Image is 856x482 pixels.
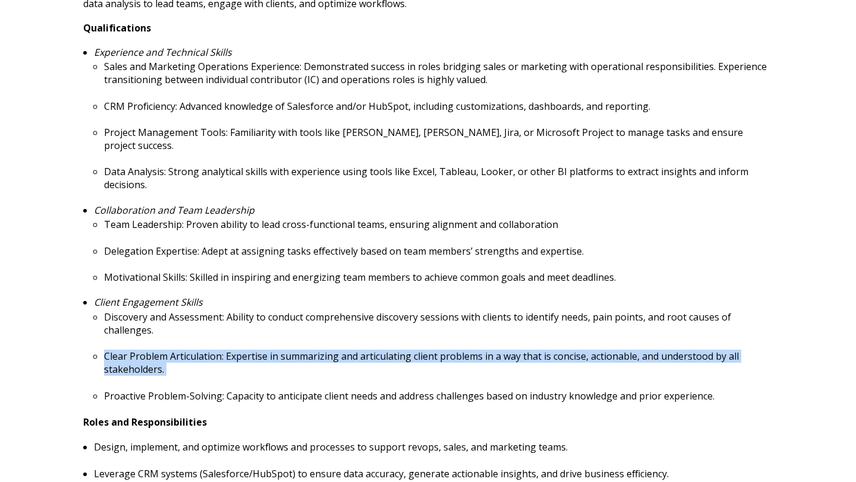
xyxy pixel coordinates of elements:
[104,245,773,258] p: Delegation Expertise: Adept at assigning tasks effectively based on team members’ strengths and e...
[104,218,773,231] p: Team Leadership: Proven ability to lead cross-functional teams, ensuring alignment and collaboration
[104,271,773,284] p: Motivational Skills: Skilled in inspiring and energizing team members to achieve common goals and...
[104,126,773,152] p: Project Management Tools: Familiarity with tools like [PERSON_NAME], [PERSON_NAME], Jira, or Micr...
[94,467,773,480] p: Leverage CRM systems (Salesforce/HubSpot) to ensure data accuracy, generate actionable insights, ...
[104,350,773,376] p: Clear Problem Articulation: Expertise in summarizing and articulating client problems in a way th...
[83,21,151,34] strong: Qualifications
[104,100,773,113] p: CRM Proficiency: Advanced knowledge of Salesforce and/or HubSpot, including customizations, dashb...
[104,389,773,402] p: Proactive Problem-Solving: Capacity to anticipate client needs and address challenges based on in...
[104,165,773,191] p: Data Analysis: Strong analytical skills with experience using tools like Excel, Tableau, Looker, ...
[104,60,773,86] p: Sales and Marketing Operations Experience: Demonstrated success in roles bridging sales or market...
[104,310,773,337] p: Discovery and Assessment: Ability to conduct comprehensive discovery sessions with clients to ide...
[94,296,203,309] em: Client Engagement Skills
[83,416,207,429] strong: Roles and Responsibilities
[94,440,773,454] p: Design, implement, and optimize workflows and processes to support revops, sales, and marketing t...
[94,204,254,217] em: Collaboration and Team Leadership
[94,46,232,59] em: Experience and Technical Skills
